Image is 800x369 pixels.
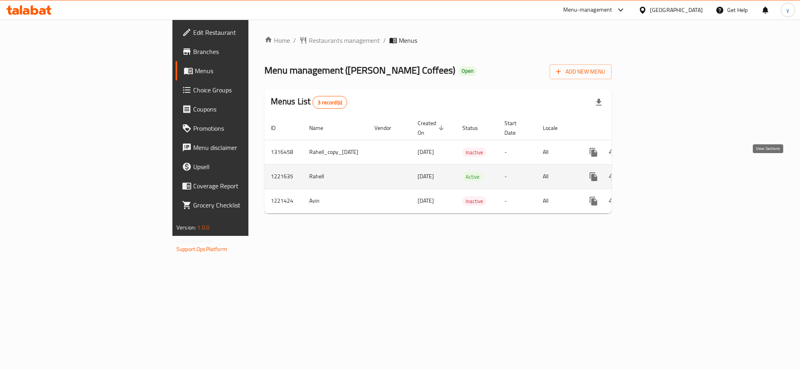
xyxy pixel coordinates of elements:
span: Coverage Report [193,181,300,191]
td: - [498,140,536,164]
a: Coverage Report [176,176,306,195]
span: Menus [195,66,300,76]
button: Change Status [603,167,622,186]
span: Vendor [374,123,402,133]
span: Promotions [193,124,300,133]
span: Status [462,123,488,133]
span: Active [462,172,483,182]
td: All [536,189,578,213]
span: Version: [176,222,196,233]
a: Coupons [176,100,306,119]
span: Branches [193,47,300,56]
span: Coupons [193,104,300,114]
a: Restaurants management [299,36,380,45]
span: Restaurants management [309,36,380,45]
span: Edit Restaurant [193,28,300,37]
td: Rahell [303,164,368,189]
span: Open [458,68,477,74]
span: 1.0.0 [197,222,210,233]
button: more [584,167,603,186]
span: Menu management ( [PERSON_NAME] Coffees ) [264,61,455,79]
span: Created On [418,118,446,138]
div: Export file [589,93,608,112]
span: 3 record(s) [313,99,347,106]
span: Inactive [462,148,486,157]
span: Inactive [462,197,486,206]
a: Grocery Checklist [176,195,306,215]
div: Open [458,66,477,76]
button: Change Status [603,191,622,211]
a: Promotions [176,119,306,138]
span: Grocery Checklist [193,200,300,210]
span: [DATE] [418,171,434,182]
button: Change Status [603,143,622,162]
nav: breadcrumb [264,36,612,45]
td: All [536,164,578,189]
a: Upsell [176,157,306,176]
td: Avin [303,189,368,213]
th: Actions [578,116,667,140]
span: y [786,6,789,14]
span: Start Date [504,118,527,138]
button: more [584,191,603,211]
a: Branches [176,42,306,61]
div: Inactive [462,196,486,206]
span: [DATE] [418,195,434,206]
a: Choice Groups [176,80,306,100]
a: Edit Restaurant [176,23,306,42]
button: Add New Menu [550,64,612,79]
div: Total records count [312,96,347,109]
span: Menus [399,36,417,45]
a: Support.OpsPlatform [176,244,227,254]
div: [GEOGRAPHIC_DATA] [650,6,703,14]
span: Name [309,123,334,133]
span: [DATE] [418,147,434,157]
h2: Menus List [271,96,347,109]
table: enhanced table [264,116,667,213]
span: Menu disclaimer [193,143,300,152]
div: Menu-management [563,5,612,15]
span: Add New Menu [556,67,605,77]
span: ID [271,123,286,133]
span: Upsell [193,162,300,172]
li: / [383,36,386,45]
button: more [584,143,603,162]
span: Get support on: [176,236,213,246]
span: Choice Groups [193,85,300,95]
td: All [536,140,578,164]
td: Rahell_copy_[DATE] [303,140,368,164]
td: - [498,189,536,213]
span: Locale [543,123,568,133]
td: - [498,164,536,189]
a: Menu disclaimer [176,138,306,157]
a: Menus [176,61,306,80]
